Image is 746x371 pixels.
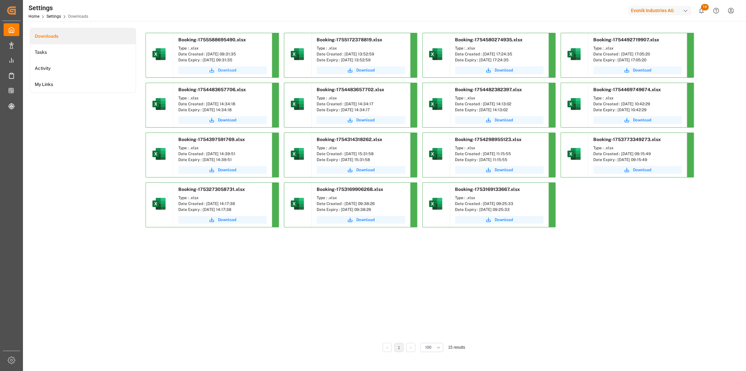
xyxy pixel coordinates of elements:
[151,146,167,162] img: microsoft-excel-2019--v1.png
[178,66,267,74] button: Download
[356,217,375,223] span: Download
[178,151,267,157] div: Date Created : [DATE] 14:39:51
[356,167,375,173] span: Download
[394,343,403,352] li: 1
[455,45,543,51] div: Type : .xlsx
[317,137,382,142] span: Booking-1754314318262.xlsx
[455,37,522,42] span: Booking-1754580274935.xlsx
[593,95,682,101] div: Type : .xlsx
[178,107,267,113] div: Date Expiry : [DATE] 14:34:18
[317,37,382,42] span: Booking-1755172378819.xlsx
[317,45,405,51] div: Type : .xlsx
[694,3,709,18] button: show 14 new notifications
[593,101,682,107] div: Date Created : [DATE] 10:42:29
[455,51,543,57] div: Date Created : [DATE] 17:24:35
[593,157,682,163] div: Date Expiry : [DATE] 09:15:49
[317,216,405,224] button: Download
[593,145,682,151] div: Type : .xlsx
[406,343,415,352] li: Next Page
[317,95,405,101] div: Type : .xlsx
[178,157,267,163] div: Date Expiry : [DATE] 14:39:51
[178,187,245,192] span: Booking-1753273058731.xlsx
[628,6,691,15] div: Evonik Industries AG
[178,207,267,213] div: Date Expiry : [DATE] 14:17:38
[455,187,520,192] span: Booking-1753169133667.xlsx
[30,76,136,93] a: My Links
[455,145,543,151] div: Type : .xlsx
[455,216,543,224] button: Download
[593,87,661,92] span: Booking-1754469749674.xlsx
[428,196,443,212] img: microsoft-excel-2019--v1.png
[289,46,305,62] img: microsoft-excel-2019--v1.png
[178,166,267,174] button: Download
[317,145,405,151] div: Type : .xlsx
[593,107,682,113] div: Date Expiry : [DATE] 10:42:29
[317,57,405,63] div: Date Expiry : [DATE] 13:52:59
[398,345,400,350] a: 1
[178,37,246,42] span: Booking-1755588695490.xlsx
[178,201,267,207] div: Date Created : [DATE] 14:17:38
[317,107,405,113] div: Date Expiry : [DATE] 14:34:17
[455,207,543,213] div: Date Expiry : [DATE] 09:25:33
[178,51,267,57] div: Date Created : [DATE] 09:31:35
[455,87,522,92] span: Booking-1754482382397.xlsx
[178,195,267,201] div: Type : .xlsx
[317,151,405,157] div: Date Created : [DATE] 15:31:58
[495,217,513,223] span: Download
[30,60,136,76] li: Activity
[178,95,267,101] div: Type : .xlsx
[455,195,543,201] div: Type : .xlsx
[30,44,136,60] a: Tasks
[317,166,405,174] button: Download
[178,57,267,63] div: Date Expiry : [DATE] 09:31:35
[701,4,709,10] span: 14
[455,57,543,63] div: Date Expiry : [DATE] 17:24:35
[289,196,305,212] img: microsoft-excel-2019--v1.png
[178,87,246,92] span: Booking-1754483657706.xlsx
[317,66,405,74] a: Download
[317,101,405,107] div: Date Created : [DATE] 14:34:17
[428,146,443,162] img: microsoft-excel-2019--v1.png
[178,216,267,224] button: Download
[317,201,405,207] div: Date Created : [DATE] 09:38:26
[151,96,167,112] img: microsoft-excel-2019--v1.png
[455,157,543,163] div: Date Expiry : [DATE] 11:15:55
[317,187,383,192] span: Booking-1753169906268.xlsx
[628,4,694,17] button: Evonik Industries AG
[178,137,245,142] span: Booking-1754397591769.xlsx
[178,116,267,124] button: Download
[29,14,39,19] a: Home
[289,146,305,162] img: microsoft-excel-2019--v1.png
[425,344,431,350] span: 100
[151,46,167,62] img: microsoft-excel-2019--v1.png
[218,67,236,73] span: Download
[455,166,543,174] button: Download
[455,151,543,157] div: Date Created : [DATE] 11:15:55
[317,195,405,201] div: Type : .xlsx
[317,157,405,163] div: Date Expiry : [DATE] 15:31:58
[356,117,375,123] span: Download
[455,201,543,207] div: Date Created : [DATE] 09:25:33
[566,96,582,112] img: microsoft-excel-2019--v1.png
[317,116,405,124] button: Download
[709,3,723,18] button: Help Center
[593,166,682,174] button: Download
[289,96,305,112] img: microsoft-excel-2019--v1.png
[593,137,661,142] span: Booking-1753773349273.xlsx
[455,116,543,124] button: Download
[593,37,659,42] span: Booking-1754492719907.xlsx
[218,217,236,223] span: Download
[593,66,682,74] button: Download
[633,167,651,173] span: Download
[593,57,682,63] div: Date Expiry : [DATE] 17:05:20
[30,28,136,44] a: Downloads
[428,46,443,62] img: microsoft-excel-2019--v1.png
[383,343,392,352] li: Previous Page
